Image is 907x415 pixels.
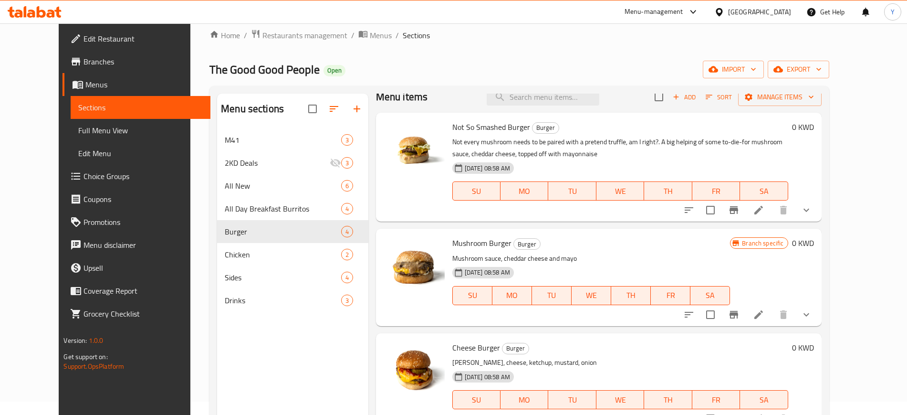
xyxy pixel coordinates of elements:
[678,303,700,326] button: sort-choices
[452,253,730,265] p: Mushroom sauce, cheddar cheese and mayo
[575,288,607,302] span: WE
[376,90,428,104] h2: Menu items
[251,29,347,42] a: Restaurants management
[690,286,730,305] button: SA
[792,236,814,250] h6: 0 KWD
[63,334,87,347] span: Version:
[71,96,210,119] a: Sections
[801,309,812,320] svg: Show Choices
[71,142,210,165] a: Edit Menu
[342,250,353,259] span: 2
[600,184,640,198] span: WE
[452,390,500,409] button: SU
[644,390,692,409] button: TH
[775,64,822,75] span: export
[457,184,497,198] span: SU
[740,390,788,409] button: SA
[83,308,202,319] span: Grocery Checklist
[792,120,814,134] h6: 0 KWD
[700,305,720,325] span: Select to update
[452,236,511,250] span: Mushroom Burger
[669,90,699,105] button: Add
[496,288,528,302] span: MO
[71,119,210,142] a: Full Menu View
[341,134,353,146] div: items
[738,88,822,106] button: Manage items
[452,136,788,160] p: Not every mushroom needs to be paired with a pretend truffle, am I right?. A big helping of some ...
[89,334,104,347] span: 1.0.0
[341,180,353,192] div: items
[341,295,353,306] div: items
[504,184,544,198] span: MO
[692,390,740,409] button: FR
[452,357,788,369] p: [PERSON_NAME], cheese, ketchup, mustard, onion
[384,120,445,181] img: Not So Smashed Burger
[722,303,745,326] button: Branch-specific-item
[703,61,764,78] button: import
[221,102,284,116] h2: Menu sections
[651,286,690,305] button: FR
[225,272,341,283] span: Sides
[225,180,341,192] span: All New
[302,99,323,119] span: Select all sections
[63,165,210,188] a: Choice Groups
[492,286,532,305] button: MO
[772,199,795,222] button: delete
[611,286,651,305] button: TH
[792,341,814,354] h6: 0 KWD
[78,125,202,136] span: Full Menu View
[209,59,320,80] span: The Good Good People
[461,164,514,173] span: [DATE] 08:58 AM
[63,73,210,96] a: Menus
[487,89,599,106] input: search
[696,184,736,198] span: FR
[63,234,210,256] a: Menu disclaimer
[225,203,341,214] span: All Day Breakfast Burritos
[83,285,202,297] span: Coverage Report
[738,239,787,248] span: Branch specific
[85,79,202,90] span: Menus
[217,125,368,316] nav: Menu sections
[536,288,568,302] span: TU
[225,134,341,146] div: M41
[648,184,688,198] span: TH
[217,128,368,151] div: M413
[452,286,492,305] button: SU
[696,393,736,407] span: FR
[63,351,107,363] span: Get support on:
[342,296,353,305] span: 3
[722,199,745,222] button: Branch-specific-item
[744,393,784,407] span: SA
[457,393,497,407] span: SU
[700,200,720,220] span: Select to update
[217,151,368,174] div: 2KD Deals3
[78,102,202,113] span: Sections
[225,249,341,260] span: Chicken
[532,122,559,133] span: Burger
[225,157,329,169] div: 2KD Deals
[615,288,647,302] span: TH
[671,92,697,103] span: Add
[323,65,345,76] div: Open
[341,249,353,260] div: items
[625,6,683,18] div: Menu-management
[341,226,353,237] div: items
[694,288,726,302] span: SA
[744,184,784,198] span: SA
[78,148,202,159] span: Edit Menu
[452,181,500,201] button: SU
[342,159,353,168] span: 3
[396,30,399,41] li: /
[457,288,489,302] span: SU
[83,216,202,228] span: Promotions
[217,243,368,266] div: Chicken2
[342,181,353,191] span: 6
[225,295,341,306] span: Drinks
[648,393,688,407] span: TH
[596,181,644,201] button: WE
[63,211,210,234] a: Promotions
[772,303,795,326] button: delete
[209,29,829,42] nav: breadcrumb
